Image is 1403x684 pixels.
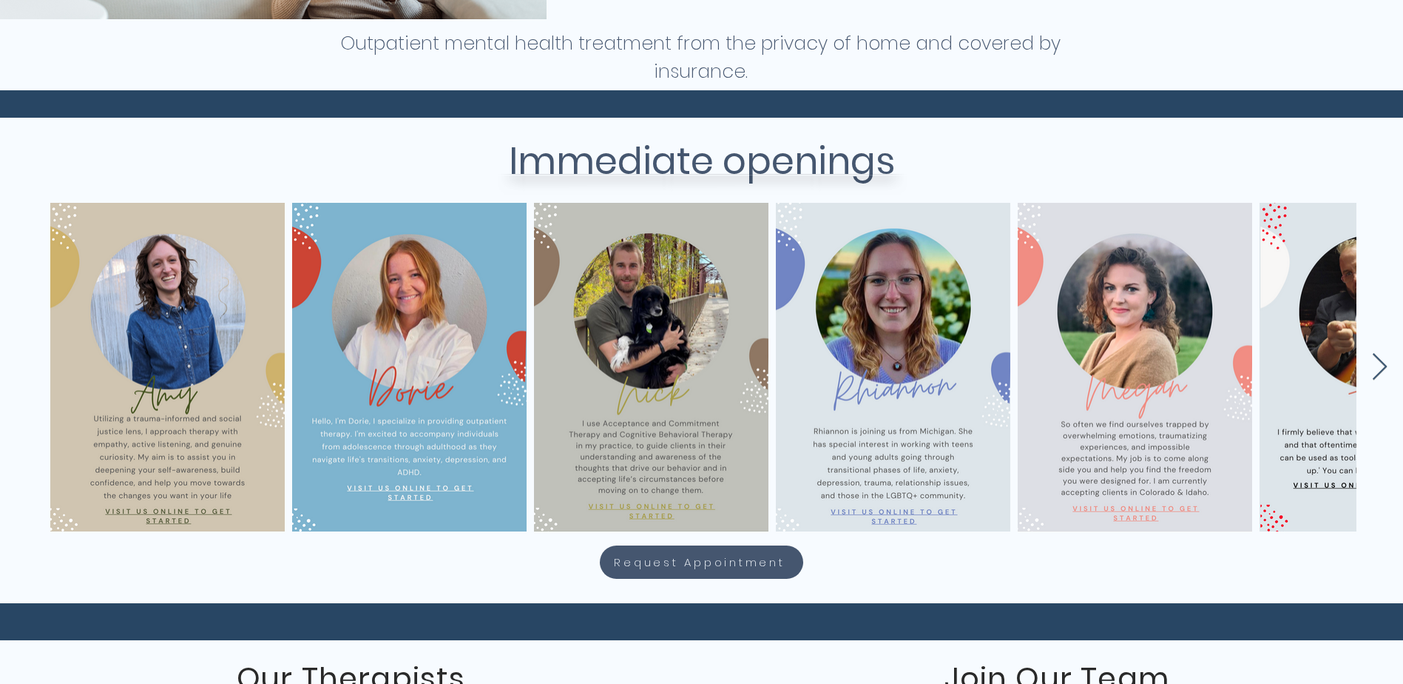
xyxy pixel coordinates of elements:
[776,203,1010,532] img: Rhiannon
[1371,353,1388,382] button: Next Item
[600,546,803,579] a: Request Appointment
[292,203,527,532] img: Dorie.png
[614,554,785,571] span: Request Appointment
[1018,203,1252,532] img: Megan
[339,133,1064,190] h2: Immediate openings
[339,30,1062,86] h1: Outpatient mental health treatment from the privacy of home and covered by insurance.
